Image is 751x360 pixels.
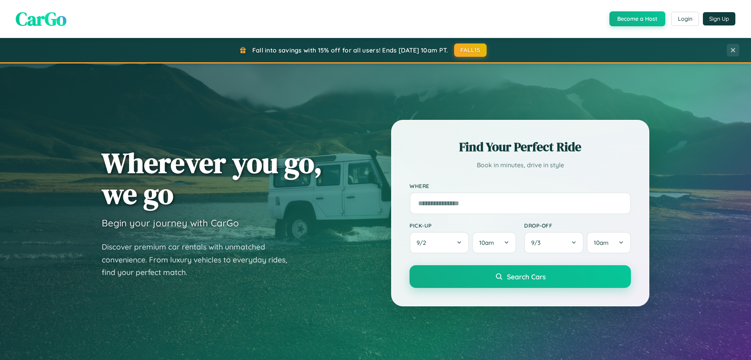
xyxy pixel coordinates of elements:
[417,239,430,246] span: 9 / 2
[531,239,544,246] span: 9 / 3
[102,217,239,229] h3: Begin your journey with CarGo
[410,222,516,229] label: Pick-up
[507,272,546,281] span: Search Cars
[524,222,631,229] label: Drop-off
[410,183,631,189] label: Where
[671,12,699,26] button: Login
[703,12,735,25] button: Sign Up
[410,232,469,253] button: 9/2
[479,239,494,246] span: 10am
[472,232,516,253] button: 10am
[524,232,584,253] button: 9/3
[410,265,631,288] button: Search Cars
[454,43,487,57] button: FALL15
[587,232,631,253] button: 10am
[102,147,322,209] h1: Wherever you go, we go
[609,11,665,26] button: Become a Host
[16,6,66,32] span: CarGo
[252,46,448,54] span: Fall into savings with 15% off for all users! Ends [DATE] 10am PT.
[594,239,609,246] span: 10am
[102,241,297,279] p: Discover premium car rentals with unmatched convenience. From luxury vehicles to everyday rides, ...
[410,159,631,171] p: Book in minutes, drive in style
[410,138,631,156] h2: Find Your Perfect Ride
